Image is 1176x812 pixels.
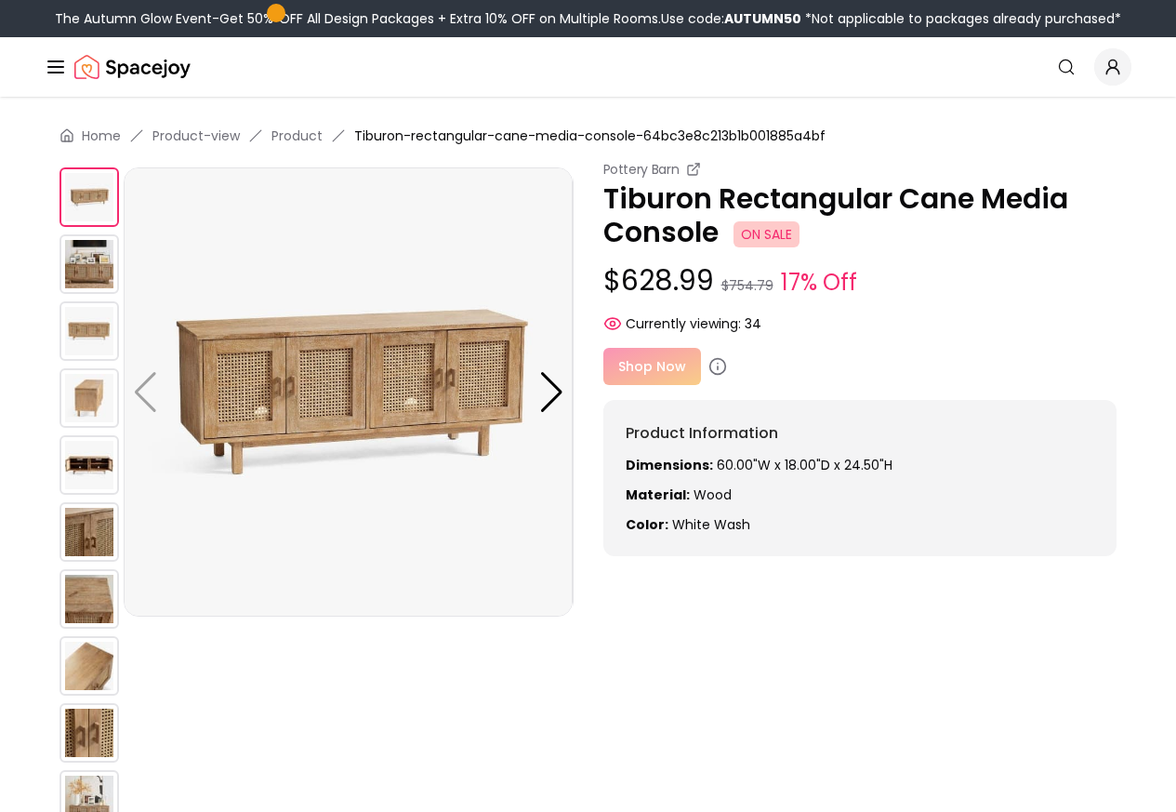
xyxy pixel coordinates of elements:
[626,486,690,504] strong: Material:
[59,301,119,361] img: https://storage.googleapis.com/spacejoy-main/assets/64bc3e8c213b1b001885a4bf/product_2_oa7i42pi5b5d
[694,486,732,504] span: Wood
[603,182,1117,249] p: Tiburon Rectangular Cane Media Console
[45,37,1131,97] nav: Global
[801,9,1121,28] span: *Not applicable to packages already purchased*
[626,515,668,534] strong: Color:
[59,126,1117,145] nav: breadcrumb
[271,126,323,145] a: Product
[152,126,240,145] a: Product-view
[626,456,713,474] strong: Dimensions:
[603,160,680,179] small: Pottery Barn
[354,126,826,145] span: Tiburon-rectangular-cane-media-console-64bc3e8c213b1b001885a4bf
[724,9,801,28] b: AUTUMN50
[74,48,191,86] a: Spacejoy
[672,515,750,534] span: white wash
[661,9,801,28] span: Use code:
[74,48,191,86] img: Spacejoy Logo
[59,435,119,495] img: https://storage.googleapis.com/spacejoy-main/assets/64bc3e8c213b1b001885a4bf/product_4_0l3bpfkg7d8m
[82,126,121,145] a: Home
[59,234,119,294] img: https://storage.googleapis.com/spacejoy-main/assets/64bc3e8c213b1b001885a4bf/product_1_danl521jdemi
[626,314,741,333] span: Currently viewing:
[745,314,761,333] span: 34
[55,9,1121,28] div: The Autumn Glow Event-Get 50% OFF All Design Packages + Extra 10% OFF on Multiple Rooms.
[733,221,799,247] span: ON SALE
[626,456,1095,474] p: 60.00"W x 18.00"D x 24.50"H
[59,502,119,562] img: https://storage.googleapis.com/spacejoy-main/assets/64bc3e8c213b1b001885a4bf/product_5_p1lja2p06f2c
[721,276,773,295] small: $754.79
[59,636,119,696] img: https://storage.googleapis.com/spacejoy-main/assets/64bc3e8c213b1b001885a4bf/product_7_l2oiddggldhf
[781,266,857,300] small: 17% Off
[603,264,1117,300] p: $628.99
[626,422,1095,445] h6: Product Information
[59,703,119,763] img: https://storage.googleapis.com/spacejoy-main/assets/64bc3e8c213b1b001885a4bf/product_8_55cai1np97cf
[59,569,119,629] img: https://storage.googleapis.com/spacejoy-main/assets/64bc3e8c213b1b001885a4bf/product_6_6b3jl1e1lge
[124,167,573,617] img: https://storage.googleapis.com/spacejoy-main/assets/64bc3e8c213b1b001885a4bf/product_0_pc0jg8h8hph
[573,167,1022,617] img: https://storage.googleapis.com/spacejoy-main/assets/64bc3e8c213b1b001885a4bf/product_1_danl521jdemi
[59,368,119,428] img: https://storage.googleapis.com/spacejoy-main/assets/64bc3e8c213b1b001885a4bf/product_3_8mekpalf1p64
[59,167,119,227] img: https://storage.googleapis.com/spacejoy-main/assets/64bc3e8c213b1b001885a4bf/product_0_pc0jg8h8hph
